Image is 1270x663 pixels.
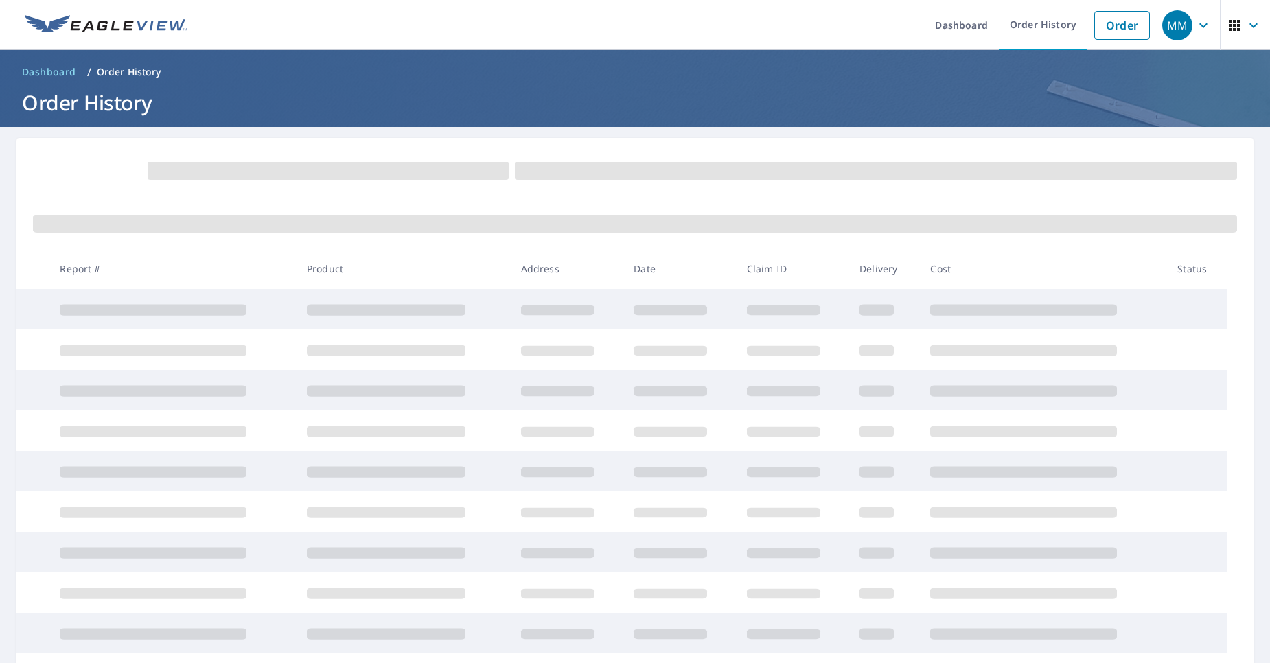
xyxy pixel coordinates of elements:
a: Order [1094,11,1150,40]
img: EV Logo [25,15,187,36]
th: Delivery [848,248,919,289]
span: Dashboard [22,65,76,79]
th: Cost [919,248,1166,289]
nav: breadcrumb [16,61,1254,83]
li: / [87,64,91,80]
a: Dashboard [16,61,82,83]
th: Product [296,248,510,289]
th: Status [1166,248,1227,289]
p: Order History [97,65,161,79]
th: Address [510,248,623,289]
div: MM [1162,10,1192,40]
th: Claim ID [736,248,848,289]
th: Date [623,248,735,289]
th: Report # [49,248,296,289]
h1: Order History [16,89,1254,117]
